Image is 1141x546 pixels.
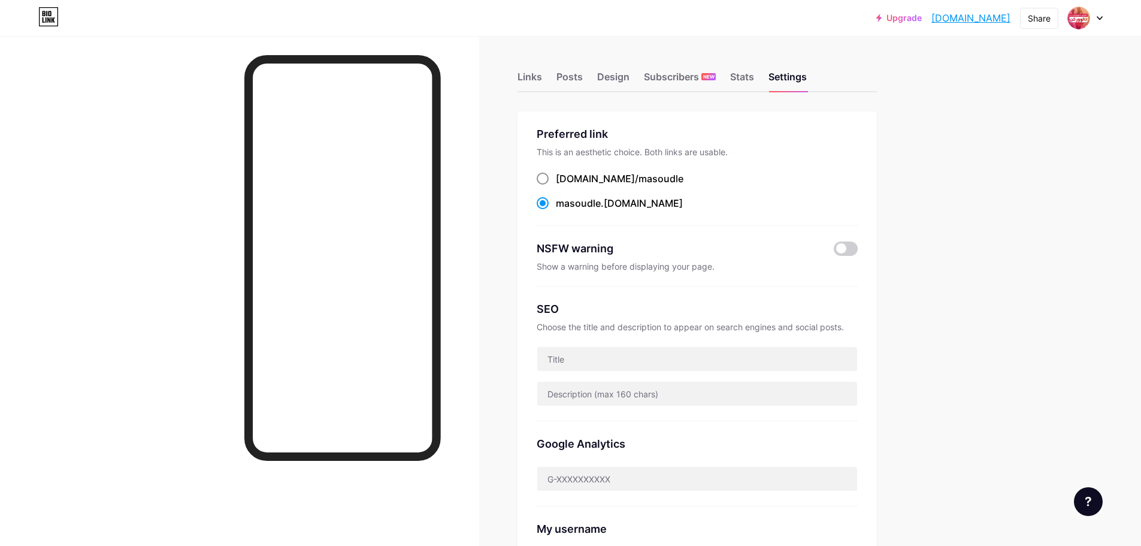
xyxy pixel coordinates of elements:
input: Description (max 160 chars) [537,382,857,406]
input: Title [537,347,857,371]
span: masoudle [638,173,683,185]
div: Subscribers [644,70,716,91]
div: My username [537,521,858,537]
div: NSFW warning [537,240,816,257]
div: SEO [537,301,858,317]
input: G-XXXXXXXXXX [537,467,857,491]
span: masoudle [556,197,601,209]
div: Show a warning before displaying your page. [537,261,858,272]
div: Posts [556,70,583,91]
div: Settings [768,70,807,91]
div: Stats [730,70,754,91]
div: [DOMAIN_NAME]/ [556,171,683,186]
div: Google Analytics [537,436,858,452]
a: Upgrade [876,13,922,23]
span: NEW [703,73,715,80]
img: MASOUD LENEL [1067,7,1090,29]
div: Share [1028,12,1051,25]
div: Choose the title and description to appear on search engines and social posts. [537,322,858,332]
div: Design [597,70,629,91]
div: This is an aesthetic choice. Both links are usable. [537,147,858,157]
div: Preferred link [537,126,858,142]
a: [DOMAIN_NAME] [931,11,1010,25]
div: .[DOMAIN_NAME] [556,196,683,210]
div: Links [517,70,542,91]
